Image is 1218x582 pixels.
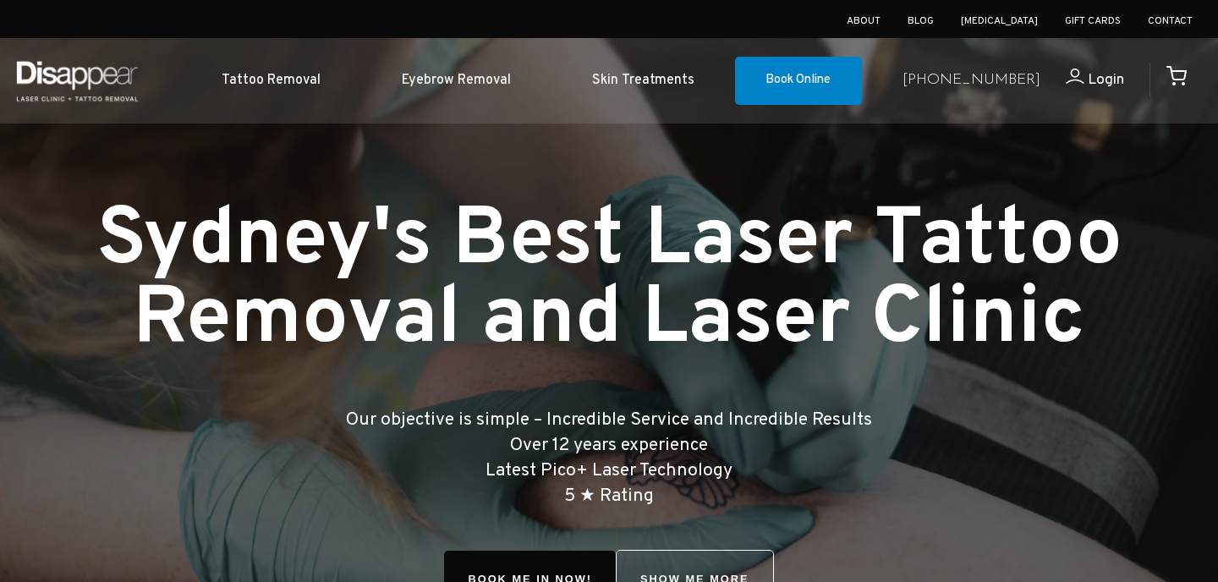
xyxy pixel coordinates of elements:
[1040,69,1124,93] a: Login
[908,14,934,28] a: Blog
[13,51,141,111] img: Disappear - Laser Clinic and Tattoo Removal Services in Sydney, Australia
[903,69,1040,93] a: [PHONE_NUMBER]
[1088,70,1124,90] span: Login
[346,409,872,507] big: Our objective is simple – Incredible Service and Incredible Results Over 12 years experience Late...
[1148,14,1193,28] a: Contact
[551,55,735,107] a: Skin Treatments
[735,57,862,106] a: Book Online
[961,14,1038,28] a: [MEDICAL_DATA]
[361,55,551,107] a: Eyebrow Removal
[30,203,1188,360] h1: Sydney's Best Laser Tattoo Removal and Laser Clinic
[847,14,881,28] a: About
[181,55,361,107] a: Tattoo Removal
[1065,14,1121,28] a: Gift Cards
